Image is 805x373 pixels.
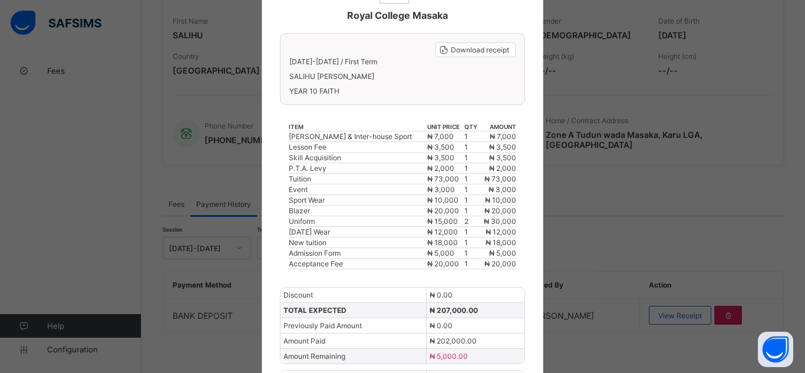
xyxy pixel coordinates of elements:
[289,217,425,226] div: Uniform
[283,321,362,330] span: Previously Paid Amount
[427,164,454,173] span: ₦ 2,000
[485,196,516,204] span: ₦ 10,000
[427,217,458,226] span: ₦ 15,000
[464,259,480,269] td: 1
[484,174,516,183] span: ₦ 73,000
[464,142,480,153] td: 1
[464,206,480,216] td: 1
[289,143,425,151] div: Lesson Fee
[427,143,454,151] span: ₦ 3,500
[289,164,425,173] div: P.T.A. Levy
[427,196,458,204] span: ₦ 10,000
[347,9,448,21] span: Royal College Masaka
[486,227,516,236] span: ₦ 12,000
[283,306,347,315] span: TOTAL EXPECTED
[289,87,516,95] span: YEAR 10 FAITH
[283,336,325,345] span: Amount Paid
[489,249,516,258] span: ₦ 5,000
[288,123,426,131] th: item
[289,259,425,268] div: Acceptance Fee
[289,57,377,66] span: [DATE]-[DATE] / First Term
[489,164,516,173] span: ₦ 2,000
[486,238,516,247] span: ₦ 18,000
[464,184,480,195] td: 1
[430,321,453,330] span: ₦ 0.00
[464,248,480,259] td: 1
[289,185,425,194] div: Event
[283,352,345,361] span: Amount Remaining
[484,217,516,226] span: ₦ 30,000
[464,216,480,227] td: 2
[427,259,459,268] span: ₦ 20,000
[464,123,480,131] th: qty
[464,195,480,206] td: 1
[489,153,516,162] span: ₦ 3,500
[289,249,425,258] div: Admission Form
[758,332,793,367] button: Open asap
[283,291,313,299] span: Discount
[427,132,454,141] span: ₦ 7,000
[289,132,425,141] div: [PERSON_NAME] & Inter-house Sport
[427,249,454,258] span: ₦ 5,000
[427,185,455,194] span: ₦ 3,000
[427,227,458,236] span: ₦ 12,000
[427,174,459,183] span: ₦ 73,000
[289,206,425,215] div: Blazer
[464,163,480,174] td: 1
[490,132,516,141] span: ₦ 7,000
[489,143,516,151] span: ₦ 3,500
[451,45,509,54] span: Download receipt
[289,196,425,204] div: Sport Wear
[464,237,480,248] td: 1
[430,291,453,299] span: ₦ 0.00
[289,153,425,162] div: Skill Acquisition
[289,174,425,183] div: Tuition
[427,238,458,247] span: ₦ 18,000
[480,123,517,131] th: amount
[289,227,425,236] div: [DATE] Wear
[427,123,464,131] th: unit price
[427,206,459,215] span: ₦ 20,000
[484,259,516,268] span: ₦ 20,000
[464,227,480,237] td: 1
[430,336,477,345] span: ₦ 202,000.00
[289,72,516,81] span: SALIHU [PERSON_NAME]
[430,306,478,315] span: ₦ 207,000.00
[464,153,480,163] td: 1
[484,206,516,215] span: ₦ 20,000
[430,352,468,361] span: ₦ 5,000.00
[464,131,480,142] td: 1
[289,238,425,247] div: New tuition
[464,174,480,184] td: 1
[427,153,454,162] span: ₦ 3,500
[489,185,516,194] span: ₦ 3,000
